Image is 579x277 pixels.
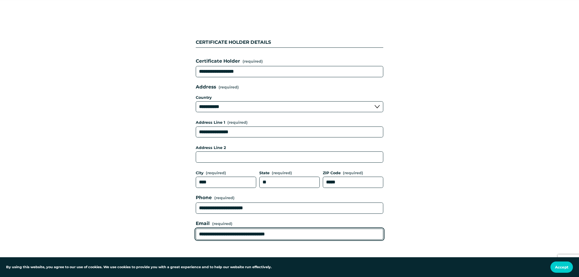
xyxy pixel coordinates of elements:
[196,177,256,188] input: City
[259,177,320,188] input: State
[214,196,235,200] span: (required)
[196,145,383,151] div: Address Line 2
[196,126,383,138] input: Address Line 1
[196,220,210,227] span: Email
[196,57,240,65] span: Certificate Holder
[196,101,383,113] select: Country
[196,83,216,91] span: Address
[243,58,263,64] span: (required)
[550,261,573,273] button: Accept
[555,265,568,269] span: Accept
[196,170,256,177] div: City
[196,151,383,163] input: Address Line 2
[219,85,239,89] span: (required)
[196,93,383,101] div: Country
[259,170,320,177] div: State
[206,171,226,175] span: (required)
[196,119,383,126] div: Address Line 1
[196,39,383,47] div: CERTIFICATE HOLDER DETAILS
[323,170,383,177] div: ZIP Code
[343,171,363,175] span: (required)
[323,177,383,188] input: ZIP Code
[6,265,272,270] p: By using this website, you agree to our use of cookies. We use cookies to provide you with a grea...
[196,194,212,202] span: Phone
[227,121,248,125] span: (required)
[272,171,292,175] span: (required)
[196,249,383,273] div: PROJECT DETAILS
[212,221,233,227] span: (required)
